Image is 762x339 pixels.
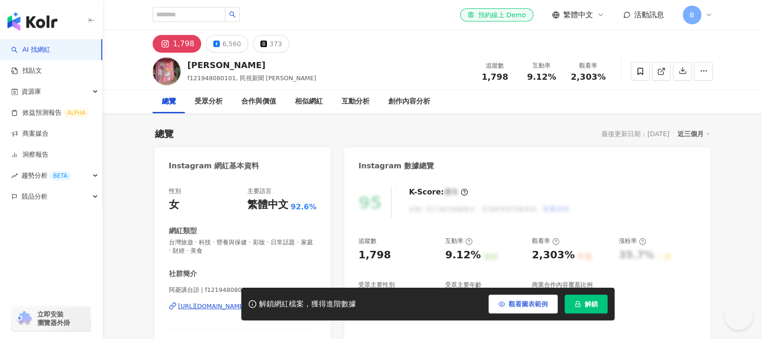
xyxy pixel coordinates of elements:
span: search [229,11,236,18]
span: 92.6% [291,202,317,212]
div: 觀看率 [532,237,559,245]
div: 社群簡介 [169,269,197,279]
div: 性別 [169,187,181,195]
span: B [690,10,694,20]
div: 合作與價值 [241,96,276,107]
div: 漲粉率 [619,237,646,245]
div: 最後更新日期：[DATE] [601,130,669,138]
button: 373 [253,35,289,53]
span: 2,303% [571,72,606,82]
span: 解鎖 [585,300,598,308]
div: 相似網紅 [295,96,323,107]
span: 繁體中文 [563,10,593,20]
div: 6,560 [222,37,241,50]
div: 商業合作內容覆蓋比例 [532,281,593,289]
div: 9.12% [445,248,481,263]
span: rise [11,173,18,179]
span: 觀看圖表範例 [509,300,548,308]
span: lock [574,301,581,307]
span: 競品分析 [21,186,48,207]
div: 追蹤數 [477,61,513,70]
div: BETA [49,171,71,180]
div: 觀看率 [571,61,606,70]
div: Instagram 數據總覽 [358,161,434,171]
span: 阿菱講台語 | f121948080101 [169,286,317,294]
a: 商案媒合 [11,129,49,138]
a: searchAI 找網紅 [11,45,50,55]
div: 網紅類型 [169,226,197,236]
img: chrome extension [15,311,33,326]
a: 找貼文 [11,66,42,76]
div: 373 [269,37,282,50]
a: 效益預測報告ALPHA [11,108,89,118]
span: 趨勢分析 [21,165,71,186]
div: 受眾主要性別 [358,281,395,289]
div: 互動分析 [342,96,370,107]
div: Instagram 網紅基本資料 [169,161,259,171]
span: 活動訊息 [634,10,664,19]
div: 2,303% [532,248,575,263]
span: f121948080101, 民視新聞 [PERSON_NAME] [188,75,316,82]
div: 主要語言 [247,187,272,195]
a: 洞察報告 [11,150,49,159]
div: 女 [169,198,179,212]
span: 資源庫 [21,81,41,102]
div: 受眾主要年齡 [445,281,482,289]
img: KOL Avatar [153,57,181,85]
div: [PERSON_NAME] [188,59,316,71]
div: 繁體中文 [247,198,288,212]
div: 總覽 [162,96,176,107]
button: 解鎖 [565,295,608,313]
span: 台灣旅遊 · 科技 · 營養與保健 · 彩妝 · 日常話題 · 家庭 · 財經 · 美食 [169,238,317,255]
img: logo [7,12,57,31]
div: 互動率 [445,237,473,245]
div: 預約線上 Demo [468,10,525,20]
div: 受眾分析 [195,96,223,107]
div: 互動率 [524,61,559,70]
span: 立即安裝 瀏覽器外掛 [37,310,70,327]
div: 1,798 [173,37,195,50]
span: 9.12% [527,72,556,82]
div: K-Score : [409,187,468,197]
div: 追蹤數 [358,237,377,245]
a: 預約線上 Demo [460,8,533,21]
div: 1,798 [358,248,391,263]
button: 6,560 [206,35,248,53]
div: 總覽 [155,127,174,140]
div: 解鎖網紅檔案，獲得進階數據 [259,299,356,309]
div: 近三個月 [678,128,710,140]
button: 觀看圖表範例 [489,295,558,313]
span: 1,798 [482,72,508,82]
div: 創作內容分析 [388,96,430,107]
button: 1,798 [153,35,202,53]
a: chrome extension立即安裝 瀏覽器外掛 [12,306,91,331]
